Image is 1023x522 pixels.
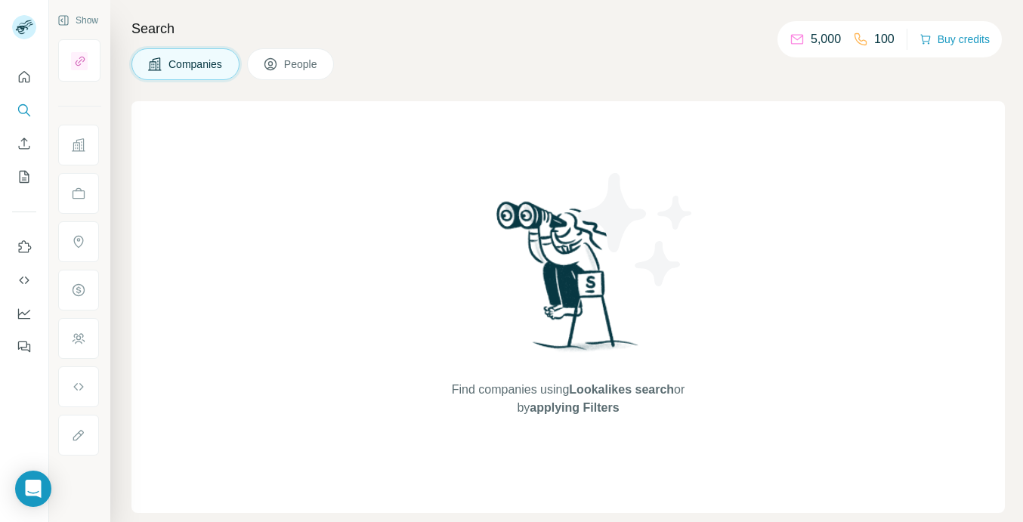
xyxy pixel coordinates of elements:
button: Buy credits [919,29,990,50]
img: Avatar [12,15,36,39]
button: Feedback [12,333,36,360]
span: Find companies using or by [447,381,689,417]
span: Companies [168,57,224,72]
button: Quick start [12,63,36,91]
div: Open Intercom Messenger [15,471,51,507]
button: Use Surfe on LinkedIn [12,233,36,261]
button: Use Surfe API [12,267,36,294]
button: Search [12,97,36,124]
button: My lists [12,163,36,190]
span: Lookalikes search [569,383,674,396]
h4: Search [131,18,1005,39]
span: People [284,57,319,72]
p: 100 [874,30,895,48]
button: Dashboard [12,300,36,327]
img: Surfe Illustration - Stars [568,162,704,298]
button: Enrich CSV [12,130,36,157]
img: Surfe Illustration - Woman searching with binoculars [490,197,647,366]
button: Show [47,9,109,32]
p: 5,000 [811,30,841,48]
span: applying Filters [530,401,619,414]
